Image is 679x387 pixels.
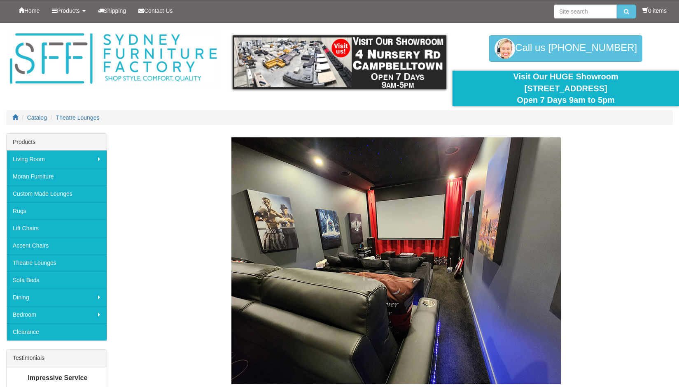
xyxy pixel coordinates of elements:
a: Home [12,0,46,21]
span: Contact Us [144,7,173,14]
a: Living Room [7,151,107,168]
a: Bedroom [7,306,107,323]
li: 0 items [642,7,667,15]
input: Site search [554,5,617,19]
a: Moran Furniture [7,168,107,185]
b: Impressive Service [28,374,87,381]
a: Clearance [7,323,107,341]
div: Visit Our HUGE Showroom [STREET_ADDRESS] Open 7 Days 9am to 5pm [459,71,673,106]
a: Products [46,0,91,21]
a: Rugs [7,202,107,220]
a: Contact Us [132,0,179,21]
a: Shipping [92,0,133,21]
a: Theatre Lounges [56,114,100,121]
img: Theatre Lounges [231,137,561,384]
span: Shipping [104,7,126,14]
a: Lift Chairs [7,220,107,237]
span: Products [57,7,79,14]
div: Products [7,134,107,151]
a: Dining [7,289,107,306]
div: Testimonials [7,350,107,366]
a: Custom Made Lounges [7,185,107,202]
a: Accent Chairs [7,237,107,254]
img: Sydney Furniture Factory [6,31,220,86]
a: Sofa Beds [7,271,107,289]
a: Catalog [27,114,47,121]
a: Theatre Lounges [7,254,107,271]
span: Home [24,7,40,14]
